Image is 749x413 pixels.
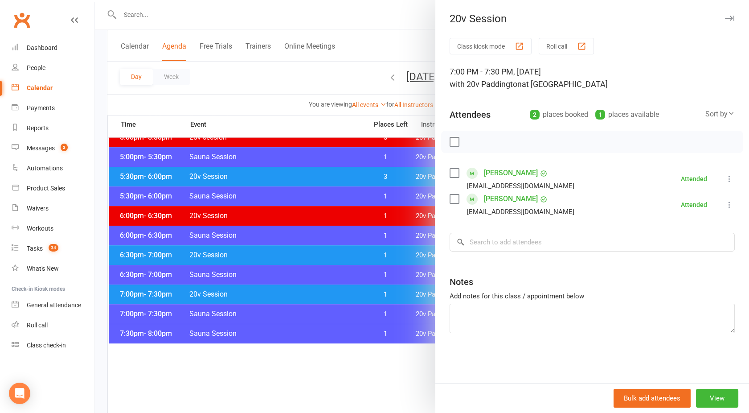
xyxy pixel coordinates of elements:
[450,233,735,252] input: Search to add attendees
[12,239,94,259] a: Tasks 34
[12,98,94,118] a: Payments
[49,244,58,252] span: 34
[27,225,53,232] div: Workouts
[27,165,63,172] div: Automations
[484,192,538,206] a: [PERSON_NAME]
[12,198,94,219] a: Waivers
[705,108,735,120] div: Sort by
[595,110,605,120] div: 1
[12,315,94,335] a: Roll call
[450,38,532,54] button: Class kiosk mode
[27,44,57,51] div: Dashboard
[681,202,707,208] div: Attended
[450,66,735,91] div: 7:00 PM - 7:30 PM, [DATE]
[27,342,66,349] div: Class check-in
[27,124,49,132] div: Reports
[27,205,49,212] div: Waivers
[12,118,94,138] a: Reports
[696,389,738,408] button: View
[435,12,749,25] div: 20v Session
[12,295,94,315] a: General attendance kiosk mode
[11,9,33,31] a: Clubworx
[27,265,59,272] div: What's New
[595,108,659,121] div: places available
[12,259,94,279] a: What's New
[450,108,491,121] div: Attendees
[12,178,94,198] a: Product Sales
[27,64,45,71] div: People
[539,38,594,54] button: Roll call
[27,301,81,309] div: General attendance
[27,322,48,329] div: Roll call
[450,276,473,288] div: Notes
[9,383,30,404] div: Open Intercom Messenger
[614,389,691,408] button: Bulk add attendees
[467,206,574,218] div: [EMAIL_ADDRESS][DOMAIN_NAME]
[450,291,735,301] div: Add notes for this class / appointment below
[27,104,55,112] div: Payments
[12,138,94,158] a: Messages 3
[681,176,707,182] div: Attended
[12,78,94,98] a: Calendar
[522,79,608,89] span: at [GEOGRAPHIC_DATA]
[12,335,94,355] a: Class kiosk mode
[484,166,538,180] a: [PERSON_NAME]
[27,245,43,252] div: Tasks
[27,145,55,152] div: Messages
[12,38,94,58] a: Dashboard
[61,144,68,151] span: 3
[12,58,94,78] a: People
[450,79,522,89] span: with 20v Paddington
[467,180,574,192] div: [EMAIL_ADDRESS][DOMAIN_NAME]
[530,110,540,120] div: 2
[530,108,588,121] div: places booked
[27,84,53,91] div: Calendar
[12,219,94,239] a: Workouts
[27,185,65,192] div: Product Sales
[12,158,94,178] a: Automations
